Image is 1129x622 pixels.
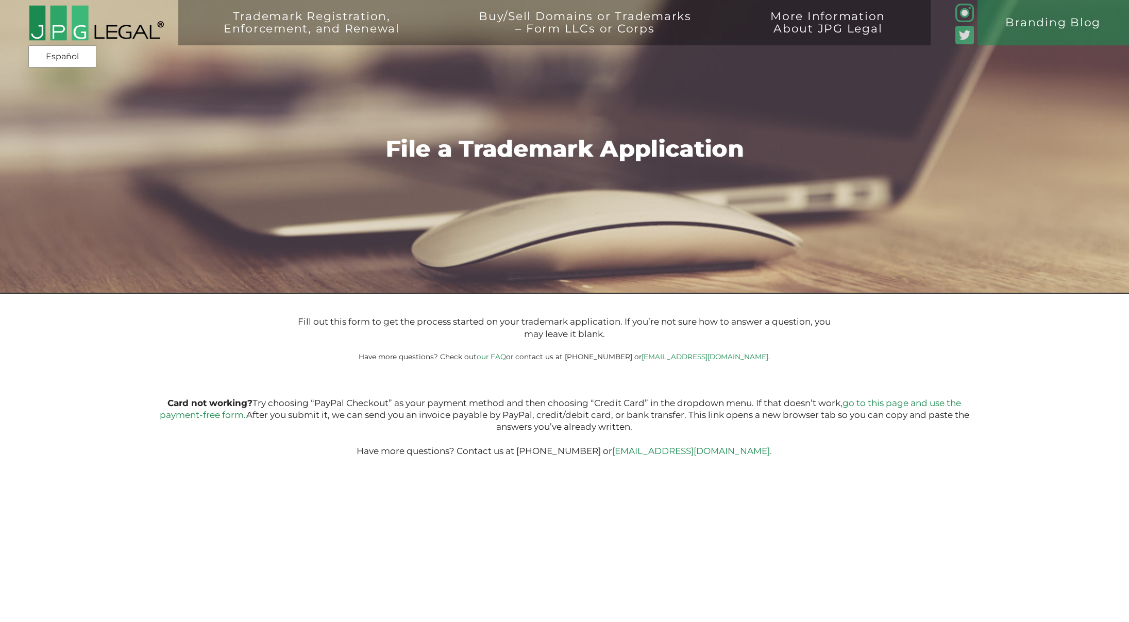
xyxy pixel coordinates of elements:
[736,10,919,55] a: More InformationAbout JPG Legal
[955,4,974,22] img: glyph-logo_May2016-green3-90.png
[612,446,772,456] a: [EMAIL_ADDRESS][DOMAIN_NAME].
[167,398,252,408] b: Card not working?
[642,352,768,361] a: [EMAIL_ADDRESS][DOMAIN_NAME]
[31,47,93,66] a: Español
[359,352,770,361] small: Have more questions? Check out or contact us at [PHONE_NUMBER] or .
[477,352,506,361] a: our FAQ
[955,26,974,44] img: Twitter_Social_Icon_Rounded_Square_Color-mid-green3-90.png
[294,316,836,340] p: Fill out this form to get the process started on your trademark application. If you’re not sure h...
[445,10,725,55] a: Buy/Sell Domains or Trademarks– Form LLCs or Corps
[28,5,164,41] img: 2016-logo-black-letters-3-r.png
[147,397,982,457] p: Try choosing “PayPal Checkout” as your payment method and then choosing “Credit Card” in the drop...
[190,10,434,55] a: Trademark Registration,Enforcement, and Renewal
